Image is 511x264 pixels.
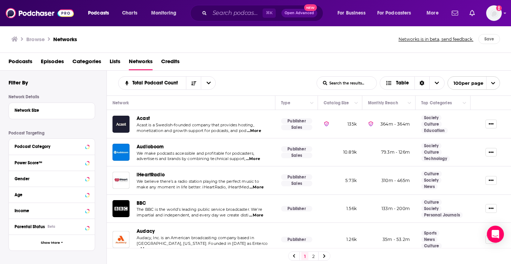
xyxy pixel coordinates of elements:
[110,56,120,70] a: Lists
[118,76,216,90] h2: Choose List sort
[15,106,89,115] button: Network Size
[72,56,101,70] span: Categories
[137,172,165,178] a: iHeartRadio
[15,144,83,149] div: Podcast Category
[377,8,411,18] span: For Podcasters
[137,200,146,206] a: BBC
[15,208,83,213] div: Income
[6,6,74,20] a: Podchaser - Follow, Share and Rate Podcasts
[9,235,95,251] button: Show More
[304,4,317,11] span: New
[421,99,452,107] div: Top Categories
[485,204,497,213] button: Show More Button
[448,78,483,89] span: 100 per page
[146,7,186,19] button: open menu
[9,79,28,86] h2: Filter By
[449,7,461,19] a: Show notifications dropdown
[345,178,357,183] span: 5.73k
[368,236,410,242] p: 35m - 53.2m
[447,76,500,90] button: open menu
[281,146,312,152] p: Publisher
[137,128,246,133] span: monetization and growth support for podcasts, and pod
[112,231,130,248] img: Audacy
[137,156,245,161] span: advertisers and brands by combining technical support,
[137,213,249,218] span: impartial and independent, and every day we create disti
[83,7,118,19] button: open menu
[380,76,445,90] button: Choose View
[347,121,357,127] span: 135k
[308,99,316,108] button: Column Actions
[263,9,276,18] span: ⌘ K
[373,7,422,19] button: open menu
[396,81,409,86] span: Table
[486,5,502,21] img: User Profile
[15,142,89,150] button: Podcast Category
[422,7,447,19] button: open menu
[281,153,312,158] p: Sales
[137,185,249,189] span: make any moment in life better. iHeartRadio, iHeartMed
[301,252,308,260] a: 1
[137,144,164,150] a: Audioboom
[112,144,130,161] img: Audioboom
[281,125,312,130] p: Sales
[285,11,314,15] span: Open Advanced
[281,206,312,211] p: Publisher
[112,172,130,189] img: iHeartRadio
[421,230,439,236] a: Sports
[15,192,83,197] div: Age
[368,121,374,127] img: verified Badge
[201,77,216,89] button: open menu
[485,235,497,244] button: Show More Button
[197,5,330,21] div: Search podcasts, credits, & more...
[337,8,366,18] span: For Business
[41,241,60,245] span: Show More
[485,120,497,128] button: Show More Button
[324,121,329,127] img: verified Badge
[478,34,500,44] button: Save
[467,7,478,19] a: Show notifications dropdown
[421,212,463,218] a: Personal Journals
[48,224,55,229] div: Beta
[9,56,32,70] span: Podcasts
[333,7,374,19] button: open menu
[368,205,410,211] p: 133m - 200m
[9,94,95,99] p: Network Details
[137,151,254,156] span: We make podcasts accessible and profitable for podcasters,
[485,176,497,185] button: Show More Button
[496,5,502,11] svg: Add a profile image
[15,206,89,215] button: Income
[486,5,502,21] button: Show profile menu
[396,34,476,44] button: Networks is in beta, send feedback.
[9,131,95,136] p: Podcast Targeting
[88,8,109,18] span: Podcasts
[15,224,45,229] span: Parental Status
[26,36,45,43] h3: Browse
[421,206,441,211] a: Society
[281,174,312,180] p: Publisher
[112,200,130,217] img: BBC
[41,56,64,70] a: Episodes
[53,36,77,43] h1: Networks
[368,149,410,155] p: 79.3m - 126m
[161,56,180,70] a: Credits
[112,99,129,107] div: Network
[137,241,268,246] span: [GEOGRAPHIC_DATA], [US_STATE]. Founded in [DATE] as Enterco
[405,99,414,108] button: Column Actions
[421,184,438,189] a: News
[281,99,291,107] div: Type
[414,77,429,89] div: Sort Direction
[487,226,504,243] div: Open Intercom Messenger
[249,213,263,218] span: ...More
[485,148,497,156] button: Show More Button
[15,176,83,181] div: Gender
[15,174,89,183] button: Gender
